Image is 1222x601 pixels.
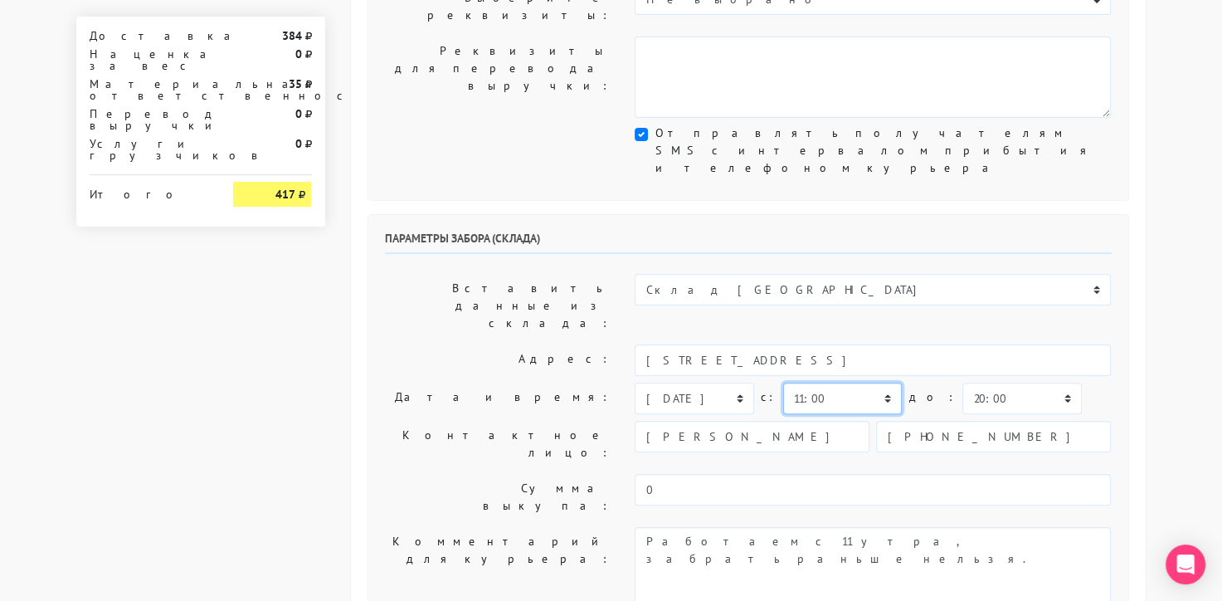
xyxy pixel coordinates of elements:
strong: 35 [288,76,301,91]
label: Реквизиты для перевода выручки: [372,37,623,118]
div: Доставка [77,30,222,42]
strong: 0 [295,46,301,61]
label: Отправлять получателям SMS с интервалом прибытия и телефоном курьера [655,125,1111,177]
label: Контактное лицо: [372,421,623,467]
div: Услуги грузчиков [77,138,222,161]
div: Перевод выручки [77,108,222,131]
label: Вставить данные из склада: [372,274,623,338]
strong: 0 [295,136,301,151]
div: Итого [90,182,209,200]
input: Телефон [876,421,1111,452]
label: Дата и время: [372,383,623,414]
div: Материальная ответственность [77,78,222,101]
label: Сумма выкупа: [372,474,623,520]
input: Имя [635,421,869,452]
label: до: [908,383,956,412]
div: Open Intercom Messenger [1166,545,1205,584]
strong: 384 [281,28,301,43]
h6: Параметры забора (склада) [385,232,1112,254]
div: Наценка за вес [77,48,222,71]
strong: 0 [295,106,301,121]
label: Адрес: [372,344,623,376]
label: c: [761,383,777,412]
strong: 417 [275,187,295,202]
